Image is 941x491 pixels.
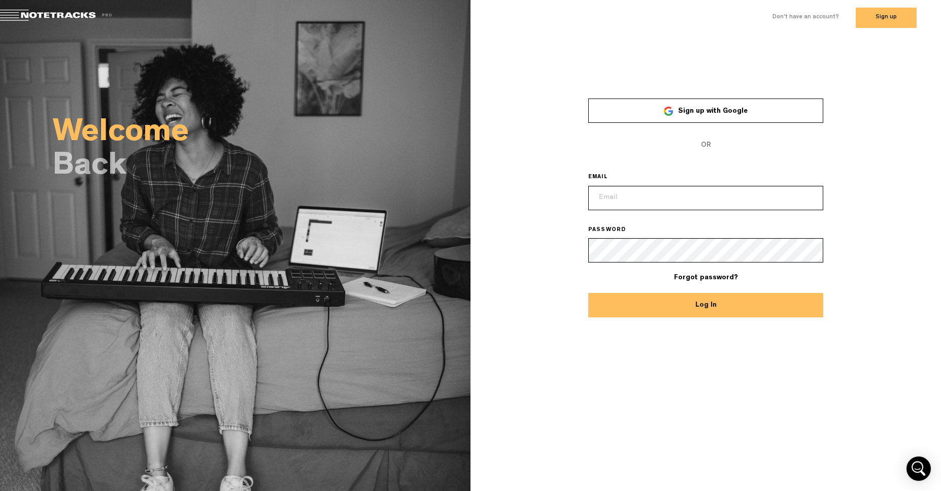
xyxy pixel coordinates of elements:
span: OR [588,133,824,157]
input: Email [588,186,824,210]
button: Sign up [856,8,917,28]
label: Don't have an account? [772,13,839,22]
button: Log In [588,293,824,317]
div: Open Intercom Messenger [906,456,931,481]
h2: Welcome [53,120,470,148]
label: PASSWORD [588,226,641,235]
label: EMAIL [588,174,622,182]
span: Sign up with Google [678,108,748,115]
h2: Back [53,153,470,182]
a: Forgot password? [674,274,738,281]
